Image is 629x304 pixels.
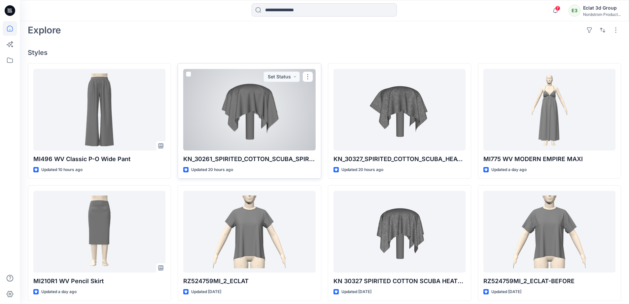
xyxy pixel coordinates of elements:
p: RZ524759MI_2_ECLAT-BEFORE [483,277,615,286]
p: Updated [DATE] [491,288,521,295]
a: RZ524759MI_2_ECLAT [183,191,315,273]
p: MI210R1 WV Pencil Skirt [33,277,165,286]
a: MI496 WV Classic P-O Wide Pant [33,69,165,151]
p: KN_30261_SPIRITED_COTTON_SCUBA_SPIRITED_COTTON_SCUBA_44%_Cotton,_49%_Polyester,_7%_Spandex_320gsm... [183,154,315,164]
a: MI775 WV MODERN EMPIRE MAXI [483,69,615,151]
p: KN 30327 SPIRITED COTTON SCUBA HEATHER-44% Cotton,49% Polyester,7% Spandex-350-GKC3799H-2 [333,277,466,286]
span: 7 [555,6,560,11]
p: Updated a day ago [41,288,77,295]
p: Updated [DATE] [341,288,371,295]
h4: Styles [28,49,621,57]
p: RZ524759MI_2_ECLAT [183,277,315,286]
h2: Explore [28,25,61,35]
div: E3 [569,5,580,17]
p: KN_30327_SPIRITED_COTTON_SCUBA_HEATHER_SPIRITED_COTTON_SCUBA_HEATHER_44%_Cotton,_49%_Polyester,_7... [333,154,466,164]
p: MI496 WV Classic P-O Wide Pant [33,154,165,164]
a: KN_30261_SPIRITED_COTTON_SCUBA_SPIRITED_COTTON_SCUBA_44%_Cotton,_49%_Polyester,_7%_Spandex_320gsm... [183,69,315,151]
div: Nordstrom Product... [583,12,621,17]
a: KN_30327_SPIRITED_COTTON_SCUBA_HEATHER_SPIRITED_COTTON_SCUBA_HEATHER_44%_Cotton,_49%_Polyester,_7... [333,69,466,151]
p: MI775 WV MODERN EMPIRE MAXI [483,154,615,164]
div: Eclat 3d Group [583,4,621,12]
a: MI210R1 WV Pencil Skirt [33,191,165,273]
a: RZ524759MI_2_ECLAT-BEFORE [483,191,615,273]
p: Updated 20 hours ago [191,166,233,173]
p: Updated 20 hours ago [341,166,383,173]
p: Updated 10 hours ago [41,166,83,173]
p: Updated [DATE] [191,288,221,295]
p: Updated a day ago [491,166,527,173]
a: KN 30327 SPIRITED COTTON SCUBA HEATHER-44% Cotton,49% Polyester,7% Spandex-350-GKC3799H-2 [333,191,466,273]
